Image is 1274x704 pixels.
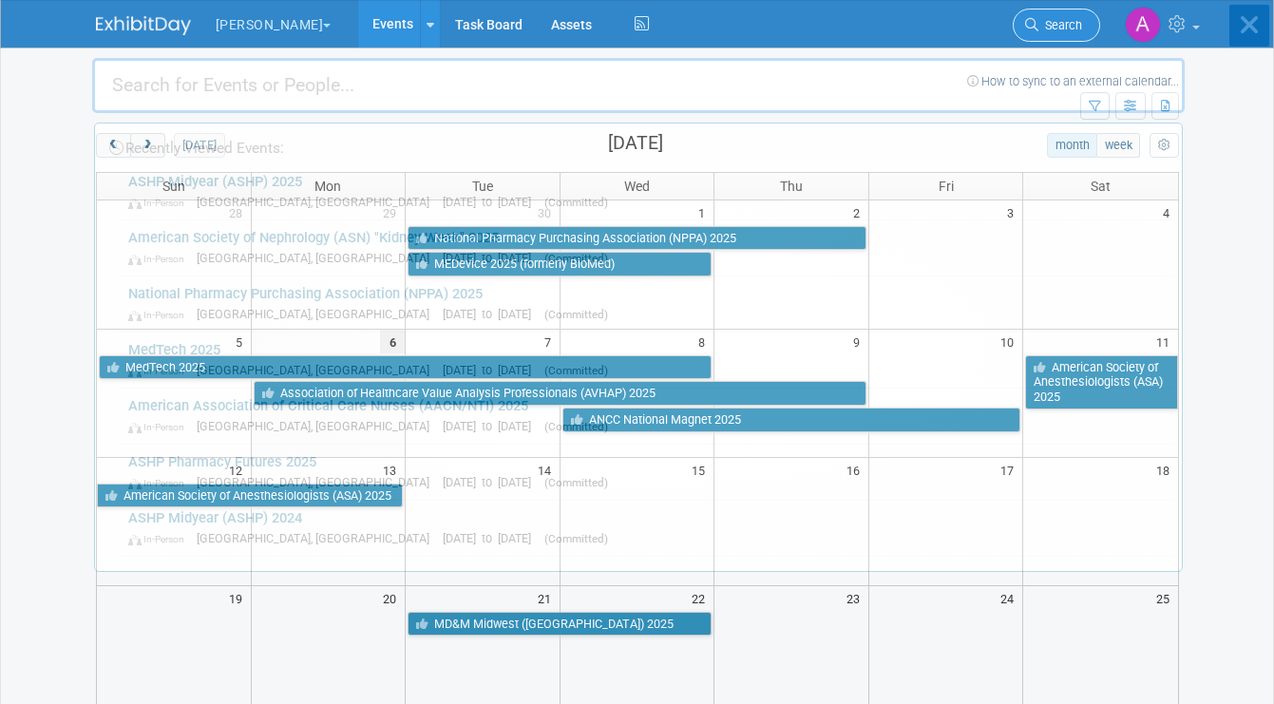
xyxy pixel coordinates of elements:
[443,363,541,377] span: [DATE] to [DATE]
[544,308,608,321] span: (Committed)
[119,333,1172,388] a: MedTech 2025 In-Person [GEOGRAPHIC_DATA], [GEOGRAPHIC_DATA] [DATE] to [DATE] (Committed)
[128,253,193,265] span: In-Person
[105,124,1172,164] div: Recently Viewed Events:
[197,195,439,209] span: [GEOGRAPHIC_DATA], [GEOGRAPHIC_DATA]
[544,196,608,209] span: (Committed)
[544,532,608,545] span: (Committed)
[197,531,439,545] span: [GEOGRAPHIC_DATA], [GEOGRAPHIC_DATA]
[197,419,439,433] span: [GEOGRAPHIC_DATA], [GEOGRAPHIC_DATA]
[119,445,1172,500] a: ASHP Pharmacy Futures 2025 In-Person [GEOGRAPHIC_DATA], [GEOGRAPHIC_DATA] [DATE] to [DATE] (Commi...
[544,252,608,265] span: (Committed)
[119,220,1172,276] a: American Society of Nephrology (ASN) "Kidney Week" 2025 In-Person [GEOGRAPHIC_DATA], [GEOGRAPHIC_...
[128,477,193,489] span: In-Person
[443,531,541,545] span: [DATE] to [DATE]
[443,251,541,265] span: [DATE] to [DATE]
[119,501,1172,556] a: ASHP Midyear (ASHP) 2024 In-Person [GEOGRAPHIC_DATA], [GEOGRAPHIC_DATA] [DATE] to [DATE] (Committed)
[128,309,193,321] span: In-Person
[443,195,541,209] span: [DATE] to [DATE]
[128,421,193,433] span: In-Person
[119,276,1172,332] a: National Pharmacy Purchasing Association (NPPA) 2025 In-Person [GEOGRAPHIC_DATA], [GEOGRAPHIC_DAT...
[119,389,1172,444] a: American Association of Critical Care Nurses (AACN/NTI) 2025 In-Person [GEOGRAPHIC_DATA], [GEOGRA...
[119,164,1172,219] a: ASHP Midyear (ASHP) 2025 In-Person [GEOGRAPHIC_DATA], [GEOGRAPHIC_DATA] [DATE] to [DATE] (Committed)
[544,420,608,433] span: (Committed)
[544,476,608,489] span: (Committed)
[197,363,439,377] span: [GEOGRAPHIC_DATA], [GEOGRAPHIC_DATA]
[197,307,439,321] span: [GEOGRAPHIC_DATA], [GEOGRAPHIC_DATA]
[443,307,541,321] span: [DATE] to [DATE]
[128,365,193,377] span: In-Person
[92,58,1185,113] input: Search for Events or People...
[128,533,193,545] span: In-Person
[443,475,541,489] span: [DATE] to [DATE]
[128,197,193,209] span: In-Person
[544,364,608,377] span: (Committed)
[443,419,541,433] span: [DATE] to [DATE]
[197,475,439,489] span: [GEOGRAPHIC_DATA], [GEOGRAPHIC_DATA]
[197,251,439,265] span: [GEOGRAPHIC_DATA], [GEOGRAPHIC_DATA]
